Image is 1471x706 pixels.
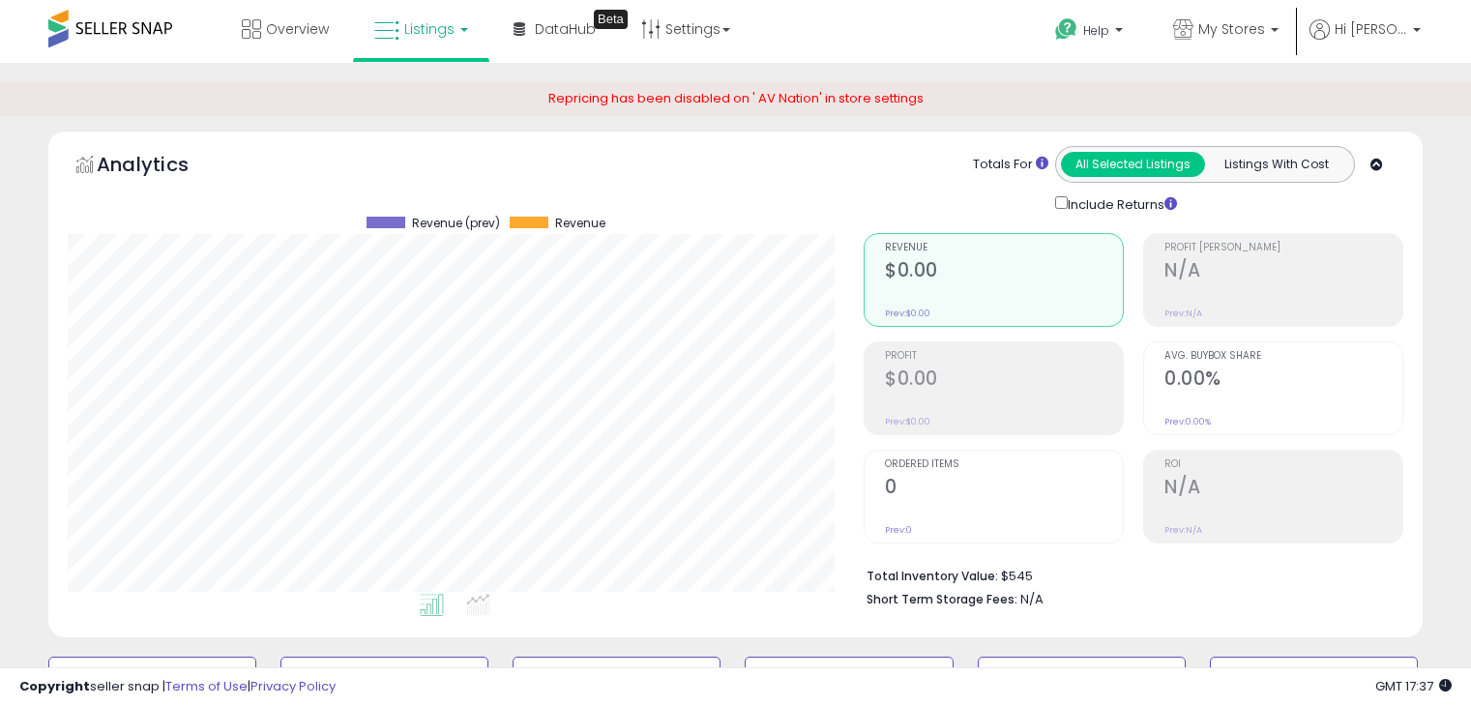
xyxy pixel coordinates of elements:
span: Listings [404,19,455,39]
button: Non Competitive [1210,657,1418,695]
a: Privacy Policy [250,677,336,695]
h2: 0 [885,476,1123,502]
strong: Copyright [19,677,90,695]
button: Listings With Cost [1204,152,1348,177]
button: Inventory Age [280,657,488,695]
button: Needs to Reprice [745,657,953,695]
button: BB Drop in 7d [513,657,721,695]
small: Prev: $0.00 [885,308,930,319]
button: All Selected Listings [1061,152,1205,177]
span: Ordered Items [885,459,1123,470]
small: Prev: N/A [1164,524,1202,536]
span: 2025-10-9 17:37 GMT [1375,677,1452,695]
span: Revenue [885,243,1123,253]
h2: $0.00 [885,368,1123,394]
a: Hi [PERSON_NAME] [1309,19,1421,63]
div: seller snap | | [19,678,336,696]
h5: Analytics [97,151,226,183]
span: My Stores [1198,19,1265,39]
div: Include Returns [1041,192,1200,215]
button: Default [48,657,256,695]
small: Prev: N/A [1164,308,1202,319]
span: Overview [266,19,329,39]
span: Profit [PERSON_NAME] [1164,243,1402,253]
small: Prev: 0 [885,524,912,536]
span: Avg. Buybox Share [1164,351,1402,362]
div: Totals For [973,156,1048,174]
small: Prev: $0.00 [885,416,930,427]
a: Help [1040,3,1142,63]
span: ROI [1164,459,1402,470]
span: N/A [1020,590,1044,608]
h2: N/A [1164,259,1402,285]
h2: $0.00 [885,259,1123,285]
li: $545 [867,563,1389,586]
span: Repricing has been disabled on ' AV Nation' in store settings [548,89,924,107]
button: BB Price Below Min [978,657,1186,695]
a: Terms of Use [165,677,248,695]
small: Prev: 0.00% [1164,416,1211,427]
span: Hi [PERSON_NAME] [1335,19,1407,39]
span: DataHub [535,19,596,39]
b: Total Inventory Value: [867,568,998,584]
h2: N/A [1164,476,1402,502]
div: Tooltip anchor [594,10,628,29]
span: Profit [885,351,1123,362]
b: Short Term Storage Fees: [867,591,1017,607]
span: Help [1083,22,1109,39]
span: Revenue (prev) [412,217,500,230]
i: Get Help [1054,17,1078,42]
h2: 0.00% [1164,368,1402,394]
span: Revenue [555,217,605,230]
